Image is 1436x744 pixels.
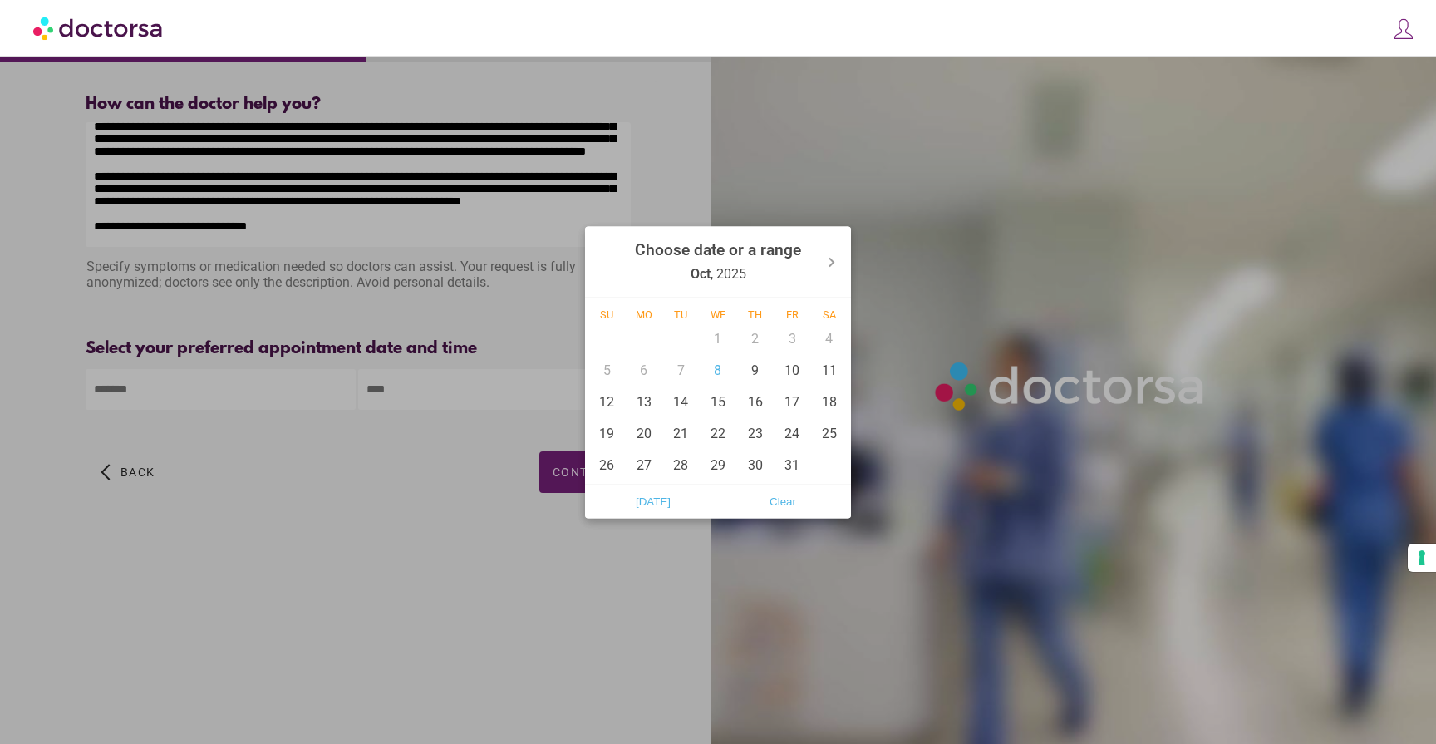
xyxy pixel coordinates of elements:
div: 15 [700,386,737,417]
button: [DATE] [588,488,718,515]
button: Your consent preferences for tracking technologies [1408,544,1436,572]
div: 9 [736,354,774,386]
img: Doctorsa.com [33,9,165,47]
div: 13 [626,386,663,417]
div: 22 [700,417,737,449]
div: 8 [700,354,737,386]
div: 6 [626,354,663,386]
div: 7 [662,354,700,386]
div: 25 [810,417,848,449]
strong: Choose date or a range [635,239,801,259]
div: 4 [810,323,848,354]
div: 28 [662,449,700,480]
div: 21 [662,417,700,449]
div: Mo [626,308,663,320]
strong: Oct [691,265,711,281]
div: Fr [774,308,811,320]
button: Clear [718,488,848,515]
div: 1 [700,323,737,354]
div: , 2025 [635,229,801,293]
div: 11 [810,354,848,386]
div: 29 [700,449,737,480]
span: Clear [723,489,843,514]
span: [DATE] [593,489,713,514]
img: icons8-customer-100.png [1392,17,1415,41]
div: 26 [588,449,626,480]
div: 5 [588,354,626,386]
div: 24 [774,417,811,449]
div: Sa [810,308,848,320]
div: 3 [774,323,811,354]
div: Tu [662,308,700,320]
div: 23 [736,417,774,449]
div: Su [588,308,626,320]
div: 2 [736,323,774,354]
div: 10 [774,354,811,386]
div: 30 [736,449,774,480]
div: 27 [626,449,663,480]
div: We [700,308,737,320]
div: 16 [736,386,774,417]
div: 19 [588,417,626,449]
div: 20 [626,417,663,449]
div: 31 [774,449,811,480]
div: Th [736,308,774,320]
div: 18 [810,386,848,417]
div: 17 [774,386,811,417]
div: 12 [588,386,626,417]
div: 14 [662,386,700,417]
